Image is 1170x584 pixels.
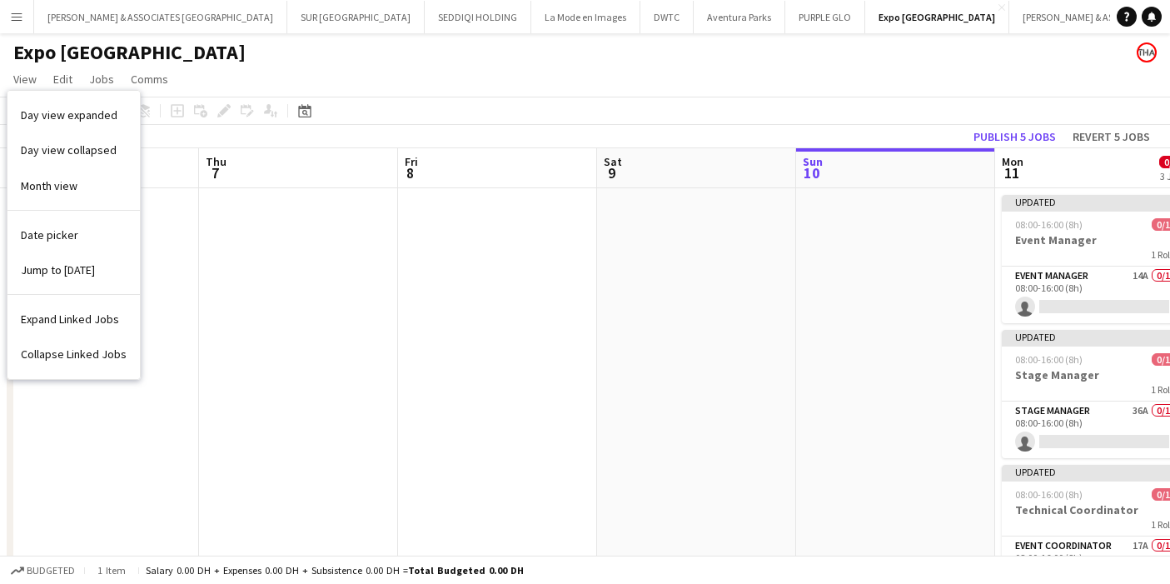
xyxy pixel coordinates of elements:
button: Budgeted [8,562,77,580]
a: View [7,68,43,90]
span: 6 [4,163,28,182]
span: Day view collapsed [21,142,117,157]
span: Month view [21,178,77,193]
a: Collapse Linked Jobs [7,337,140,372]
a: Expand Linked Jobs [7,302,140,337]
span: Edit [53,72,72,87]
span: Jump to [DATE] [21,262,95,277]
span: Mon [1002,154,1023,169]
button: Aventura Parks [694,1,785,33]
app-user-avatar: Enas Ahmed [1137,42,1157,62]
span: 10 [800,163,823,182]
span: 08:00-16:00 (8h) [1015,218,1083,231]
h1: Expo [GEOGRAPHIC_DATA] [13,40,246,65]
span: Sat [604,154,622,169]
button: PURPLE GLO [785,1,865,33]
button: DWTC [640,1,694,33]
button: SUR [GEOGRAPHIC_DATA] [287,1,425,33]
span: 11 [999,163,1023,182]
a: Day view collapsed [7,132,140,167]
span: Sun [803,154,823,169]
a: Comms [124,68,175,90]
button: SEDDIQI HOLDING [425,1,531,33]
span: Fri [405,154,418,169]
span: Budgeted [27,565,75,577]
span: Day view expanded [21,107,117,122]
span: Collapse Linked Jobs [21,347,127,362]
span: 08:00-16:00 (8h) [1015,353,1083,366]
div: Salary 0.00 DH + Expenses 0.00 DH + Subsistence 0.00 DH = [146,564,524,577]
span: Jobs [89,72,114,87]
span: 1 item [92,564,132,577]
button: Expo [GEOGRAPHIC_DATA] [865,1,1009,33]
span: 8 [402,163,418,182]
span: 9 [601,163,622,182]
span: Total Budgeted 0.00 DH [408,564,524,577]
a: Date picker [7,217,140,252]
a: Month view [7,168,140,203]
button: [PERSON_NAME] & ASSOCIATES [GEOGRAPHIC_DATA] [34,1,287,33]
span: Expand Linked Jobs [21,312,119,327]
a: Jobs [82,68,121,90]
button: Revert 5 jobs [1066,126,1157,147]
button: Publish 5 jobs [967,126,1063,147]
a: Edit [47,68,79,90]
span: Thu [206,154,227,169]
span: Comms [131,72,168,87]
span: 08:00-16:00 (8h) [1015,488,1083,501]
a: Jump to today [7,252,140,287]
span: 7 [203,163,227,182]
a: Day view expanded [7,97,140,132]
button: La Mode en Images [531,1,640,33]
span: View [13,72,37,87]
span: Date picker [21,227,78,242]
